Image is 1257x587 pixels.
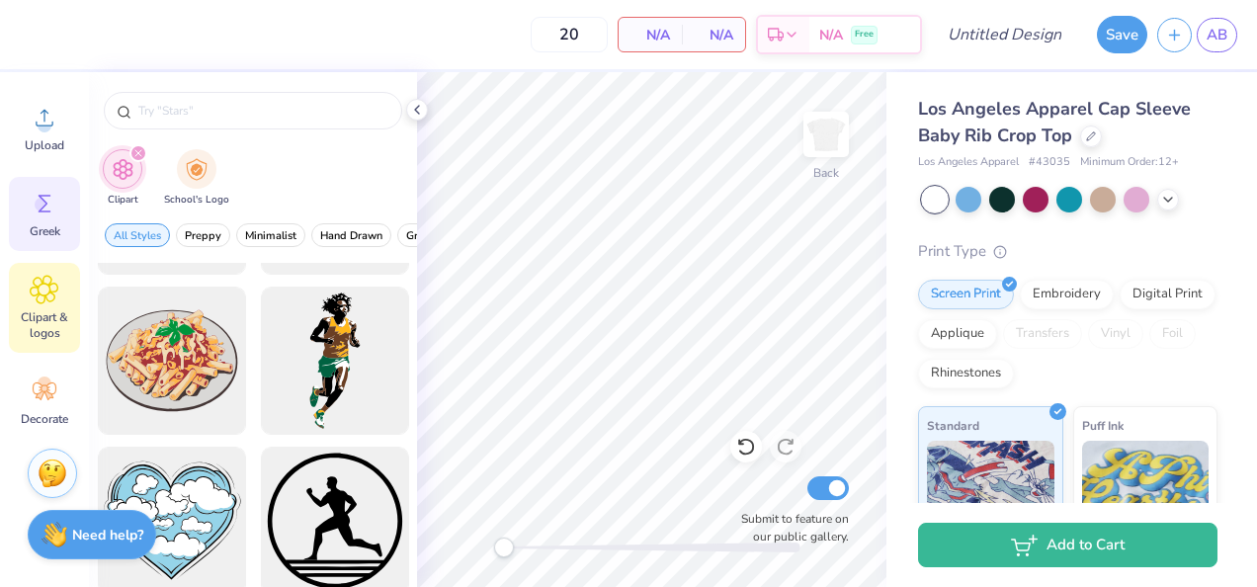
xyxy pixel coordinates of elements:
button: filter button [236,223,305,247]
div: Transfers [1003,319,1082,349]
div: filter for Clipart [103,149,142,208]
span: Los Angeles Apparel Cap Sleeve Baby Rib Crop Top [918,97,1191,147]
img: Puff Ink [1082,441,1210,540]
div: Vinyl [1088,319,1143,349]
span: School's Logo [164,193,229,208]
button: filter button [311,223,391,247]
img: Back [806,115,846,154]
span: Hand Drawn [320,228,382,243]
a: AB [1197,18,1237,52]
span: All Styles [114,228,161,243]
strong: Need help? [72,526,143,545]
span: Los Angeles Apparel [918,154,1019,171]
div: Applique [918,319,997,349]
div: Accessibility label [494,538,514,557]
button: Add to Cart [918,523,1217,567]
div: Digital Print [1120,280,1215,309]
span: N/A [819,25,843,45]
img: Standard [927,441,1054,540]
button: Save [1097,16,1147,53]
span: Upload [25,137,64,153]
button: filter button [176,223,230,247]
div: Print Type [918,240,1217,263]
span: N/A [694,25,733,45]
div: filter for School's Logo [164,149,229,208]
div: Embroidery [1020,280,1114,309]
input: Untitled Design [932,15,1077,54]
div: Screen Print [918,280,1014,309]
span: N/A [630,25,670,45]
span: # 43035 [1029,154,1070,171]
span: Free [855,28,874,42]
span: Grunge Streetwear [406,228,501,243]
img: School's Logo Image [186,158,208,181]
span: Preppy [185,228,221,243]
button: filter button [397,223,510,247]
span: Greek [30,223,60,239]
span: Decorate [21,411,68,427]
span: Minimalist [245,228,296,243]
button: filter button [103,149,142,208]
img: Clipart Image [112,158,134,181]
input: – – [531,17,608,52]
label: Submit to feature on our public gallery. [730,510,849,545]
button: filter button [164,149,229,208]
span: Puff Ink [1082,415,1124,436]
div: Foil [1149,319,1196,349]
span: AB [1207,24,1227,46]
div: Rhinestones [918,359,1014,388]
div: Back [813,164,839,182]
span: Minimum Order: 12 + [1080,154,1179,171]
input: Try "Stars" [136,101,389,121]
span: Clipart [108,193,138,208]
span: Standard [927,415,979,436]
span: Clipart & logos [12,309,77,341]
button: filter button [105,223,170,247]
